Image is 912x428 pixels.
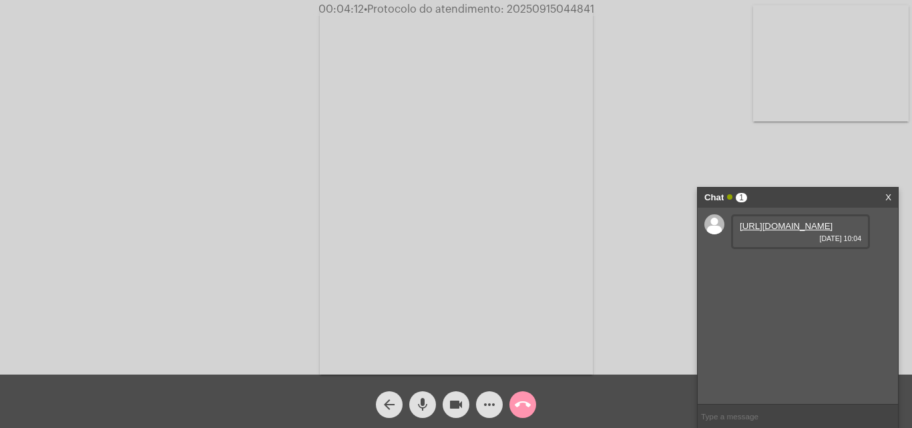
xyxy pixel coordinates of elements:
[698,405,898,428] input: Type a message
[415,397,431,413] mat-icon: mic
[885,188,891,208] a: X
[704,188,724,208] strong: Chat
[740,221,833,231] a: [URL][DOMAIN_NAME]
[318,4,364,15] span: 00:04:12
[364,4,594,15] span: Protocolo do atendimento: 20250915044841
[727,194,732,200] span: Online
[381,397,397,413] mat-icon: arrow_back
[736,193,747,202] span: 1
[515,397,531,413] mat-icon: call_end
[448,397,464,413] mat-icon: videocam
[740,234,861,242] span: [DATE] 10:04
[364,4,367,15] span: •
[481,397,497,413] mat-icon: more_horiz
